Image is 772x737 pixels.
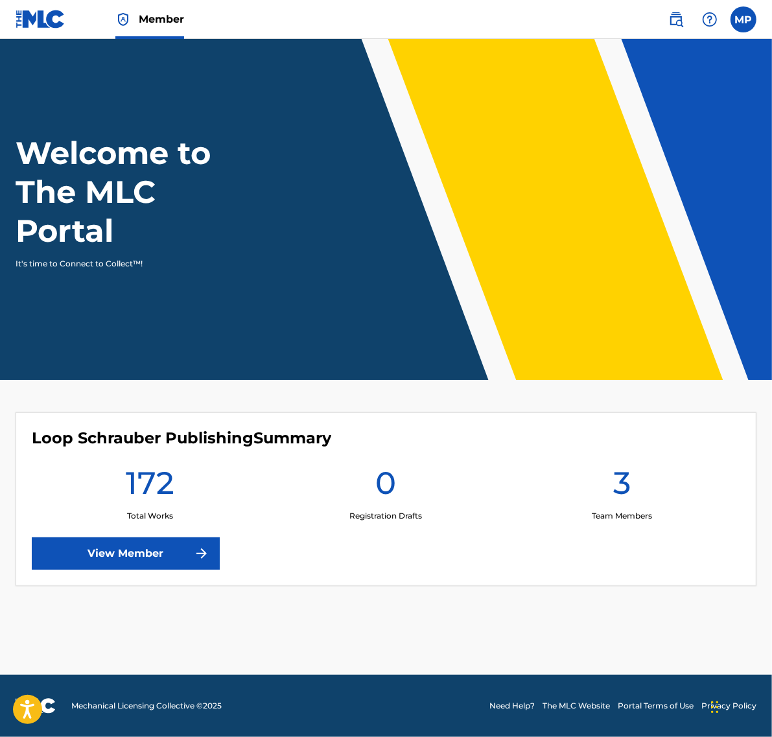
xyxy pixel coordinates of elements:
h4: Loop Schrauber Publishing [32,428,331,448]
a: Privacy Policy [701,700,756,712]
a: Need Help? [489,700,535,712]
h1: Welcome to The MLC Portal [16,134,258,250]
img: f7272a7cc735f4ea7f67.svg [194,546,209,561]
h1: 3 [613,463,631,510]
a: The MLC Website [543,700,610,712]
img: logo [16,698,56,714]
div: Drag [711,688,719,727]
span: Member [139,12,184,27]
img: MLC Logo [16,10,65,29]
h1: 172 [126,463,174,510]
p: Registration Drafts [349,510,422,522]
p: Team Members [592,510,652,522]
div: User Menu [731,6,756,32]
a: Portal Terms of Use [618,700,694,712]
div: Help [697,6,723,32]
img: search [668,12,684,27]
h1: 0 [375,463,396,510]
a: Public Search [663,6,689,32]
p: Total Works [127,510,173,522]
img: help [702,12,718,27]
iframe: Chat Widget [707,675,772,737]
a: View Member [32,537,220,570]
img: Top Rightsholder [115,12,131,27]
p: It's time to Connect to Collect™! [16,258,240,270]
span: Mechanical Licensing Collective © 2025 [71,700,222,712]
